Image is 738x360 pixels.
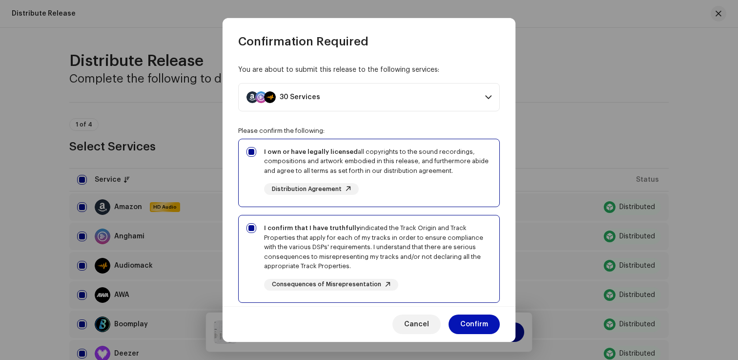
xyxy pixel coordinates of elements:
[238,83,500,111] p-accordion-header: 30 Services
[272,281,381,288] span: Consequences of Misrepresentation
[238,139,500,208] p-togglebutton: I own or have legally licensedall copyrights to the sound recordings, compositions and artwork em...
[238,127,500,135] div: Please confirm the following:
[460,315,488,334] span: Confirm
[404,315,429,334] span: Cancel
[392,315,441,334] button: Cancel
[238,215,500,303] p-togglebutton: I confirm that I have truthfullyindicated the Track Origin and Track Properties that apply for ea...
[264,147,492,176] div: all copyrights to the sound recordings, compositions and artwork embodied in this release, and fu...
[280,93,320,101] div: 30 Services
[264,223,492,271] div: indicated the Track Origin and Track Properties that apply for each of my tracks in order to ensu...
[238,65,500,75] div: You are about to submit this release to the following services:
[272,186,342,192] span: Distribution Agreement
[238,34,369,49] span: Confirmation Required
[264,225,360,231] strong: I confirm that I have truthfully
[264,148,358,155] strong: I own or have legally licensed
[449,315,500,334] button: Confirm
